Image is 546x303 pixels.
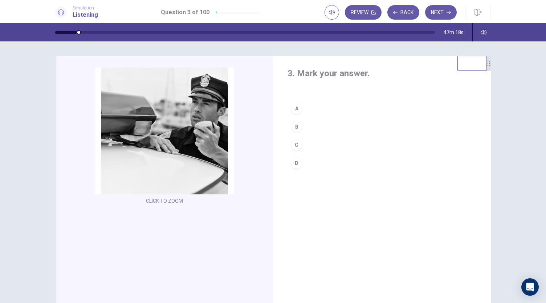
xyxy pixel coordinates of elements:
[288,68,476,79] h4: 3. Mark your answer.
[291,121,302,133] div: B
[291,139,302,151] div: C
[288,118,476,136] button: B
[444,29,464,35] span: 47m 18s
[73,11,98,19] h1: Listening
[73,5,98,11] span: Simulation
[291,103,302,114] div: A
[521,278,539,296] div: Open Intercom Messenger
[288,154,476,172] button: D
[161,8,209,17] h1: Question 3 of 100
[425,5,457,20] button: Next
[291,157,302,169] div: D
[288,136,476,154] button: C
[345,5,382,20] button: Review
[387,5,419,20] button: Back
[288,100,476,118] button: A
